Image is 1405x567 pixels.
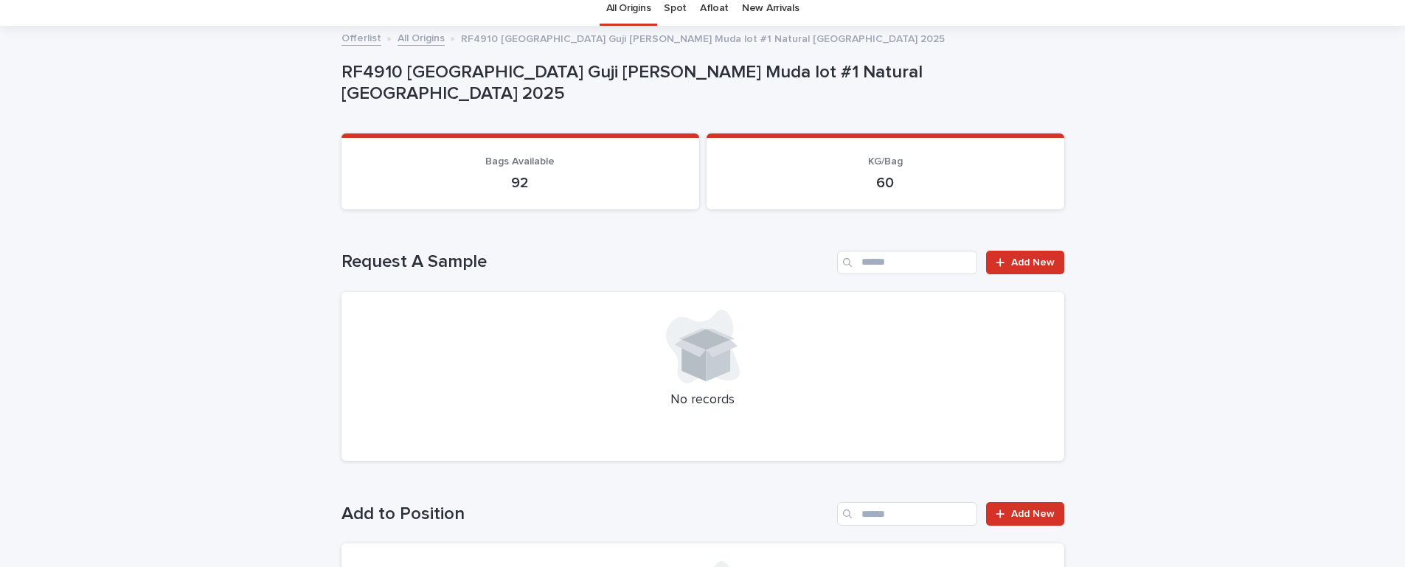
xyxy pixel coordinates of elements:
span: KG/Bag [868,156,903,167]
a: Add New [986,251,1064,274]
input: Search [837,502,977,526]
span: Add New [1011,509,1055,519]
p: 92 [359,174,681,192]
a: All Origins [398,29,445,46]
p: RF4910 [GEOGRAPHIC_DATA] Guji [PERSON_NAME] Muda lot #1 Natural [GEOGRAPHIC_DATA] 2025 [461,29,945,46]
a: Add New [986,502,1064,526]
span: Bags Available [485,156,555,167]
p: No records [359,392,1047,408]
h1: Add to Position [341,504,832,525]
a: Offerlist [341,29,381,46]
span: Add New [1011,257,1055,268]
h1: Request A Sample [341,251,832,273]
input: Search [837,251,977,274]
p: 60 [724,174,1047,192]
p: RF4910 [GEOGRAPHIC_DATA] Guji [PERSON_NAME] Muda lot #1 Natural [GEOGRAPHIC_DATA] 2025 [341,62,1058,105]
